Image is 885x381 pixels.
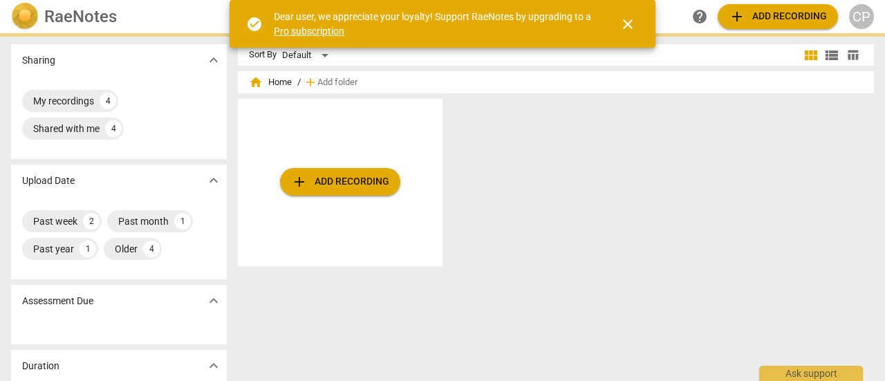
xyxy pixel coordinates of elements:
[691,8,708,25] span: help
[205,172,222,189] span: expand_more
[33,122,100,136] div: Shared with me
[803,47,819,64] span: view_module
[274,10,595,38] div: Dear user, we appreciate your loyalty! Support RaeNotes by upgrading to a
[729,8,827,25] span: Add recording
[759,366,863,381] div: Ask support
[22,174,75,188] p: Upload Date
[249,75,292,89] span: Home
[718,4,838,29] button: Upload
[174,213,191,230] div: 1
[274,26,344,37] a: Pro subscription
[33,214,77,228] div: Past week
[143,241,160,257] div: 4
[80,241,96,257] div: 1
[619,16,636,32] span: close
[203,290,224,311] button: Show more
[280,168,400,196] button: Upload
[846,48,859,62] span: table_chart
[687,4,712,29] a: Help
[105,120,122,137] div: 4
[118,214,169,228] div: Past month
[317,77,357,88] span: Add folder
[115,242,138,256] div: Older
[291,174,308,190] span: add
[611,8,644,41] button: Close
[304,75,317,89] span: add
[11,3,39,30] img: Logo
[849,4,874,29] button: CP
[100,93,116,109] div: 4
[22,359,59,373] p: Duration
[842,45,863,66] button: Table view
[203,50,224,71] button: Show more
[83,213,100,230] div: 2
[33,94,94,108] div: My recordings
[22,294,93,308] p: Assessment Due
[246,16,263,32] span: check_circle
[249,75,263,89] span: home
[44,7,117,26] h2: RaeNotes
[821,45,842,66] button: List view
[205,52,222,68] span: expand_more
[33,242,74,256] div: Past year
[823,47,840,64] span: view_list
[205,292,222,309] span: expand_more
[729,8,745,25] span: add
[11,3,224,30] a: LogoRaeNotes
[249,50,277,60] div: Sort By
[297,77,301,88] span: /
[282,44,333,66] div: Default
[22,53,55,68] p: Sharing
[203,170,224,191] button: Show more
[801,45,821,66] button: Tile view
[203,355,224,376] button: Show more
[205,357,222,374] span: expand_more
[291,174,389,190] span: Add recording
